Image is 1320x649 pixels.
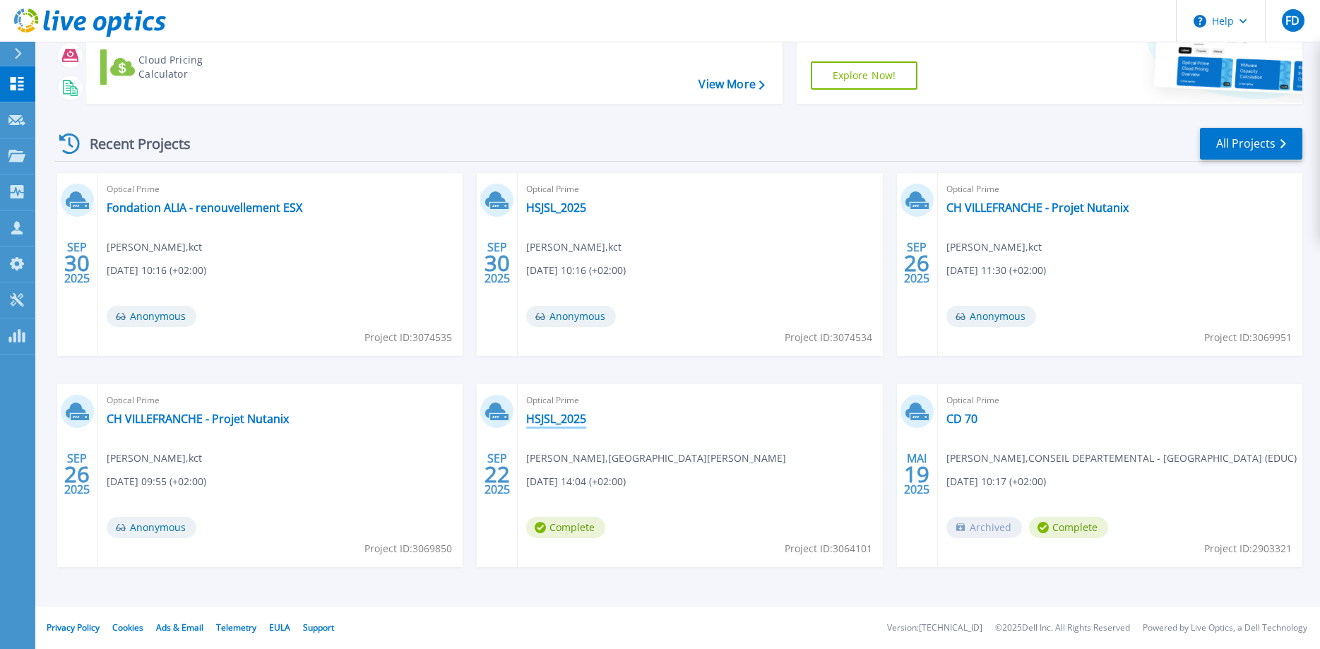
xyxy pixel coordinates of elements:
[107,306,196,327] span: Anonymous
[484,468,510,480] span: 22
[107,201,302,215] a: Fondation ALIA - renouvellement ESX
[107,517,196,538] span: Anonymous
[526,263,626,278] span: [DATE] 10:16 (+02:00)
[112,621,143,633] a: Cookies
[946,239,1042,255] span: [PERSON_NAME] , kct
[484,257,510,269] span: 30
[54,126,210,161] div: Recent Projects
[946,517,1022,538] span: Archived
[526,306,616,327] span: Anonymous
[138,53,251,81] div: Cloud Pricing Calculator
[64,237,90,289] div: SEP 2025
[946,474,1046,489] span: [DATE] 10:17 (+02:00)
[946,306,1036,327] span: Anonymous
[526,517,605,538] span: Complete
[1200,128,1302,160] a: All Projects
[107,263,206,278] span: [DATE] 10:16 (+02:00)
[364,541,452,556] span: Project ID: 3069850
[64,257,90,269] span: 30
[904,257,929,269] span: 26
[1204,330,1292,345] span: Project ID: 3069951
[269,621,290,633] a: EULA
[887,624,982,633] li: Version: [TECHNICAL_ID]
[526,474,626,489] span: [DATE] 14:04 (+02:00)
[484,237,511,289] div: SEP 2025
[903,237,930,289] div: SEP 2025
[156,621,203,633] a: Ads & Email
[1143,624,1307,633] li: Powered by Live Optics, a Dell Technology
[64,468,90,480] span: 26
[107,181,454,197] span: Optical Prime
[904,468,929,480] span: 19
[946,393,1294,408] span: Optical Prime
[946,181,1294,197] span: Optical Prime
[526,393,874,408] span: Optical Prime
[216,621,256,633] a: Telemetry
[946,412,977,426] a: CD 70
[107,393,454,408] span: Optical Prime
[785,541,872,556] span: Project ID: 3064101
[484,448,511,500] div: SEP 2025
[526,412,586,426] a: HSJSL_2025
[47,621,100,633] a: Privacy Policy
[785,330,872,345] span: Project ID: 3074534
[303,621,334,633] a: Support
[64,448,90,500] div: SEP 2025
[946,263,1046,278] span: [DATE] 11:30 (+02:00)
[811,61,918,90] a: Explore Now!
[107,412,289,426] a: CH VILLEFRANCHE - Projet Nutanix
[946,201,1129,215] a: CH VILLEFRANCHE - Projet Nutanix
[1204,541,1292,556] span: Project ID: 2903321
[107,474,206,489] span: [DATE] 09:55 (+02:00)
[526,451,786,466] span: [PERSON_NAME] , [GEOGRAPHIC_DATA][PERSON_NAME]
[526,239,622,255] span: [PERSON_NAME] , kct
[100,49,258,85] a: Cloud Pricing Calculator
[1029,517,1108,538] span: Complete
[107,451,202,466] span: [PERSON_NAME] , kct
[995,624,1130,633] li: © 2025 Dell Inc. All Rights Reserved
[903,448,930,500] div: MAI 2025
[364,330,452,345] span: Project ID: 3074535
[946,451,1297,466] span: [PERSON_NAME] , CONSEIL DEPARTEMENTAL - [GEOGRAPHIC_DATA] (EDUC)
[526,181,874,197] span: Optical Prime
[526,201,586,215] a: HSJSL_2025
[107,239,202,255] span: [PERSON_NAME] , kct
[698,78,764,91] a: View More
[1285,15,1300,26] span: FD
